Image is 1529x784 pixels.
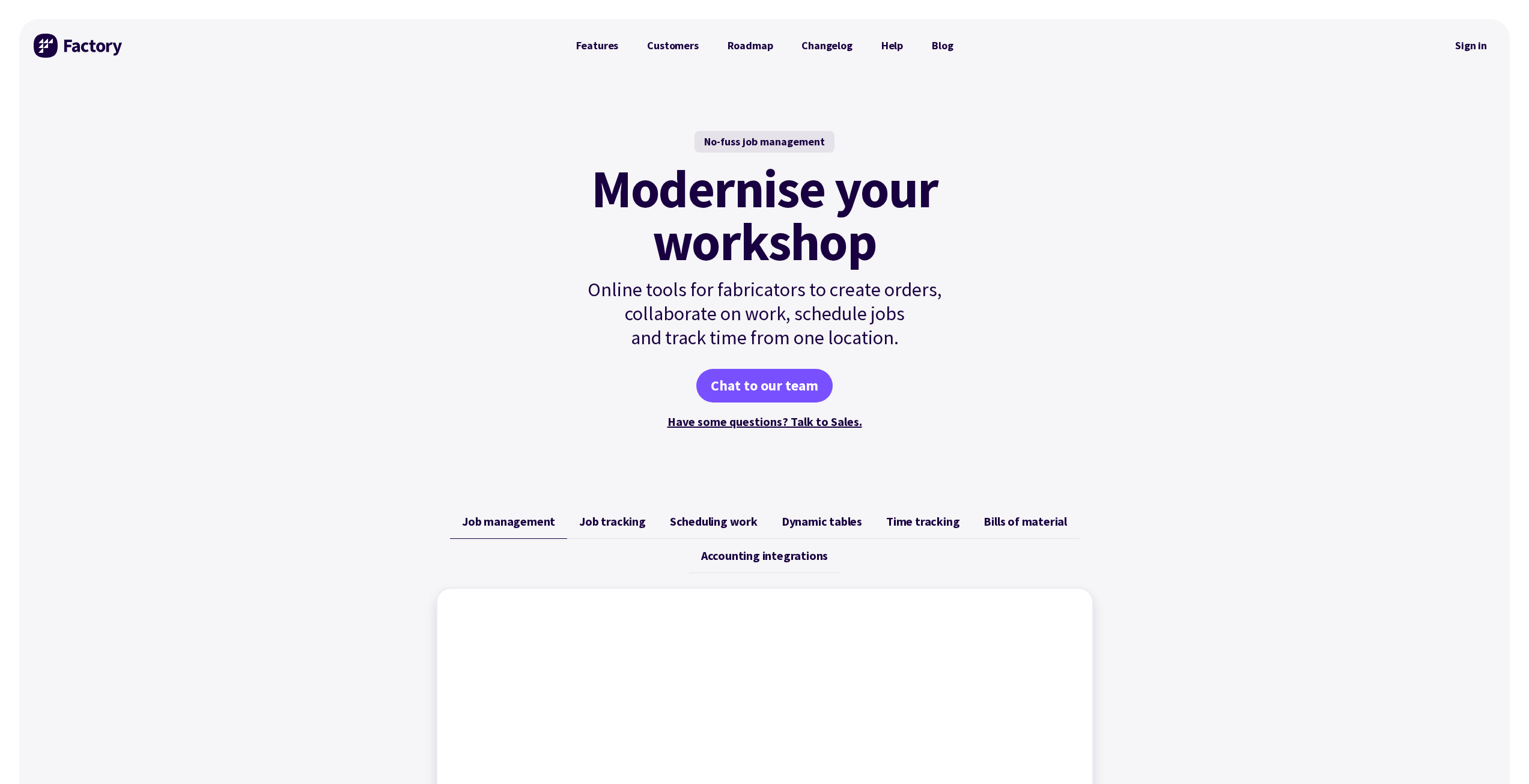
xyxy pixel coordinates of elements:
a: Sign in [1447,32,1495,59]
nav: Secondary Navigation [1447,32,1495,59]
p: Online tools for fabricators to create orders, collaborate on work, schedule jobs and track time ... [562,278,968,350]
div: No-fuss job management [695,131,834,153]
mark: Modernise your workshop [591,162,938,268]
span: Scheduling work [670,514,758,529]
a: Chat to our team [696,369,833,403]
a: Features [562,34,633,58]
a: Customers [633,34,713,58]
iframe: Chat Widget [1469,726,1529,784]
a: Help [867,34,917,58]
a: Blog [917,34,967,58]
img: Factory [34,34,124,58]
nav: Primary Navigation [562,34,968,58]
span: Job management [462,514,555,529]
a: Roadmap [713,34,788,58]
a: Have some questions? Talk to Sales. [667,414,862,429]
span: Accounting integrations [701,548,828,563]
span: Bills of material [983,514,1067,529]
a: Changelog [787,34,866,58]
span: Job tracking [579,514,646,529]
span: Time tracking [886,514,959,529]
span: Dynamic tables [782,514,862,529]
